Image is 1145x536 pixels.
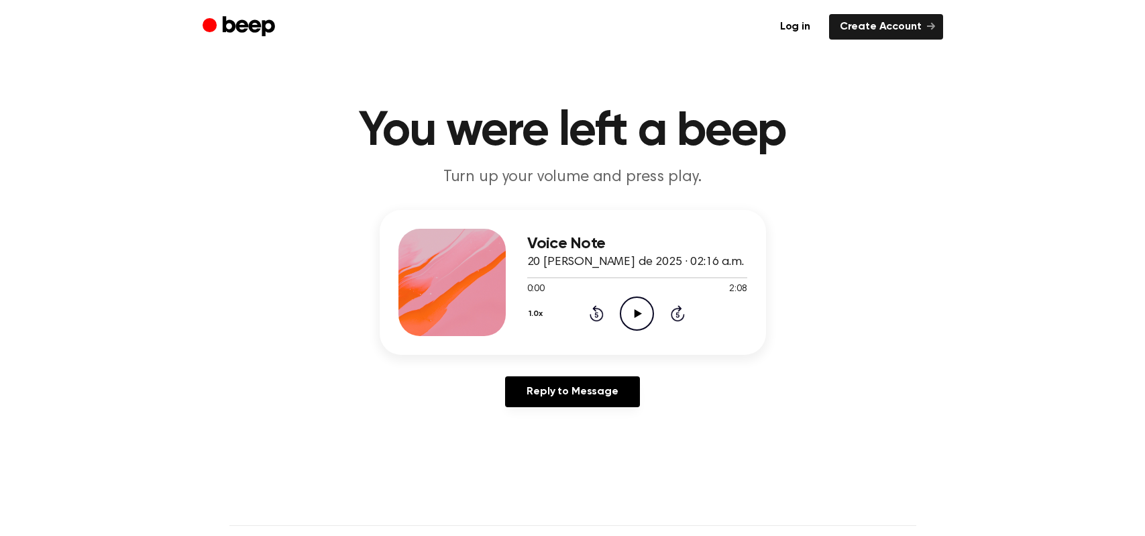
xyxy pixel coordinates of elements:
a: Reply to Message [505,376,639,407]
a: Beep [203,14,278,40]
h3: Voice Note [527,235,747,253]
p: Turn up your volume and press play. [315,166,830,189]
button: 1.0x [527,303,548,325]
a: Log in [769,14,821,40]
a: Create Account [829,14,943,40]
span: 20 [PERSON_NAME] de 2025 · 02:16 a.m. [527,256,744,268]
span: 0:00 [527,282,545,297]
h1: You were left a beep [229,107,916,156]
span: 2:08 [729,282,747,297]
